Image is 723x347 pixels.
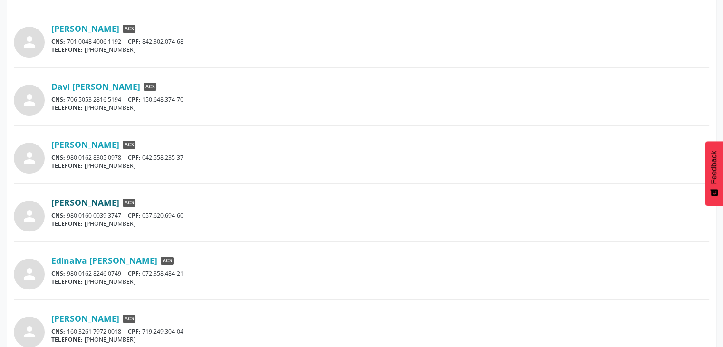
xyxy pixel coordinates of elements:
[123,141,135,149] span: ACS
[51,255,157,266] a: Edinalva [PERSON_NAME]
[21,33,38,50] i: person
[21,91,38,108] i: person
[51,328,709,336] div: 160 3261 7972 0018 719.249.304-04
[123,199,135,207] span: ACS
[128,270,141,278] span: CPF:
[51,104,83,112] span: TELEFONE:
[51,328,65,336] span: CNS:
[51,197,119,208] a: [PERSON_NAME]
[144,83,156,91] span: ACS
[51,212,709,220] div: 980 0160 0039 3747 057.620.694-60
[51,81,140,92] a: Davi [PERSON_NAME]
[51,313,119,324] a: [PERSON_NAME]
[21,149,38,166] i: person
[123,25,135,33] span: ACS
[51,46,83,54] span: TELEFONE:
[710,151,718,184] span: Feedback
[128,38,141,46] span: CPF:
[51,270,709,278] div: 980 0162 8246 0749 072.358.484-21
[51,154,65,162] span: CNS:
[128,154,141,162] span: CPF:
[21,323,38,340] i: person
[128,328,141,336] span: CPF:
[51,270,65,278] span: CNS:
[51,154,709,162] div: 980 0162 8305 0978 042.558.235-37
[123,315,135,323] span: ACS
[51,96,709,104] div: 706 5053 2816 5194 150.648.374-70
[21,207,38,224] i: person
[51,336,83,344] span: TELEFONE:
[51,162,709,170] div: [PHONE_NUMBER]
[51,220,709,228] div: [PHONE_NUMBER]
[51,46,709,54] div: [PHONE_NUMBER]
[705,141,723,206] button: Feedback - Mostrar pesquisa
[51,23,119,34] a: [PERSON_NAME]
[51,139,119,150] a: [PERSON_NAME]
[51,96,65,104] span: CNS:
[51,38,65,46] span: CNS:
[128,212,141,220] span: CPF:
[51,162,83,170] span: TELEFONE:
[51,38,709,46] div: 701 0048 4006 1192 842.302.074-68
[51,212,65,220] span: CNS:
[51,220,83,228] span: TELEFONE:
[161,257,174,265] span: ACS
[51,104,709,112] div: [PHONE_NUMBER]
[51,278,709,286] div: [PHONE_NUMBER]
[128,96,141,104] span: CPF:
[21,265,38,282] i: person
[51,278,83,286] span: TELEFONE:
[51,336,709,344] div: [PHONE_NUMBER]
